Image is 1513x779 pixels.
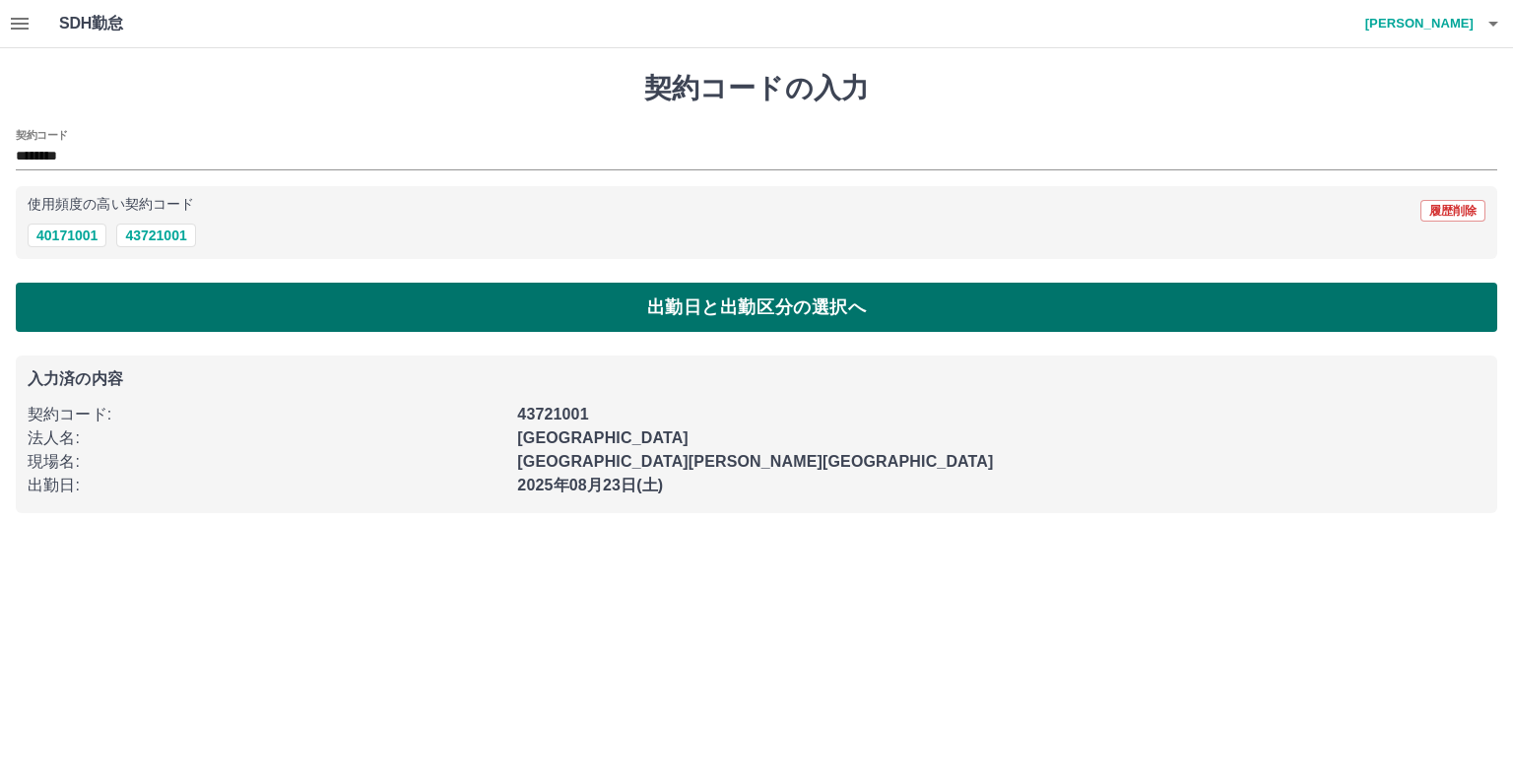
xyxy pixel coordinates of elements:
p: 現場名 : [28,450,505,474]
h1: 契約コードの入力 [16,72,1497,105]
p: 入力済の内容 [28,371,1485,387]
p: 出勤日 : [28,474,505,497]
b: 2025年08月23日(土) [517,477,663,493]
button: 出勤日と出勤区分の選択へ [16,283,1497,332]
button: 40171001 [28,224,106,247]
p: 使用頻度の高い契約コード [28,198,194,212]
h2: 契約コード [16,127,68,143]
p: 法人名 : [28,426,505,450]
p: 契約コード : [28,403,505,426]
b: [GEOGRAPHIC_DATA] [517,429,689,446]
button: 43721001 [116,224,195,247]
b: [GEOGRAPHIC_DATA][PERSON_NAME][GEOGRAPHIC_DATA] [517,453,993,470]
button: 履歴削除 [1420,200,1485,222]
b: 43721001 [517,406,588,422]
